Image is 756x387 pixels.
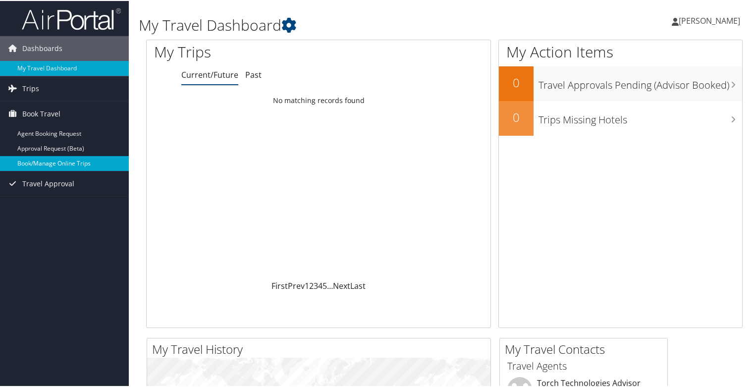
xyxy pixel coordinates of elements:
a: 0Travel Approvals Pending (Advisor Booked) [499,65,742,100]
a: Next [333,279,350,290]
h3: Travel Agents [507,358,660,372]
h3: Travel Approvals Pending (Advisor Booked) [539,72,742,91]
a: [PERSON_NAME] [672,5,750,35]
h1: My Trips [154,41,340,61]
a: 1 [305,279,309,290]
span: Book Travel [22,101,60,125]
a: Past [245,68,262,79]
h2: 0 [499,108,534,125]
a: Current/Future [181,68,238,79]
img: airportal-logo.png [22,6,121,30]
span: Travel Approval [22,170,74,195]
span: [PERSON_NAME] [679,14,740,25]
h2: My Travel History [152,340,490,357]
a: 4 [318,279,323,290]
a: First [271,279,288,290]
span: Trips [22,75,39,100]
h1: My Travel Dashboard [139,14,546,35]
span: … [327,279,333,290]
a: 0Trips Missing Hotels [499,100,742,135]
a: Prev [288,279,305,290]
h2: My Travel Contacts [505,340,667,357]
h2: 0 [499,73,534,90]
a: 2 [309,279,314,290]
a: Last [350,279,366,290]
td: No matching records found [147,91,490,109]
a: 3 [314,279,318,290]
a: 5 [323,279,327,290]
h1: My Action Items [499,41,742,61]
h3: Trips Missing Hotels [539,107,742,126]
span: Dashboards [22,35,62,60]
